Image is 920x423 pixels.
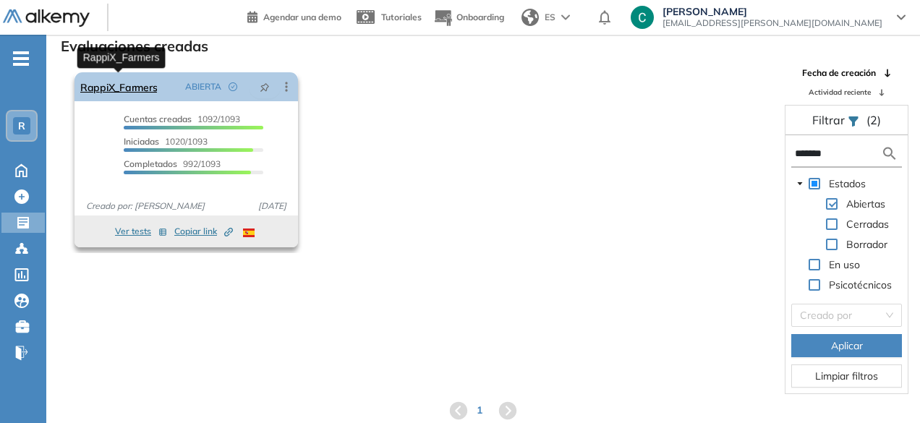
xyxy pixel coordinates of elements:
button: pushpin [249,75,281,98]
span: Creado por: [PERSON_NAME] [80,200,210,213]
a: Agendar una demo [247,7,341,25]
span: Fecha de creación [802,67,876,80]
span: 1092/1093 [124,114,240,124]
span: ABIERTA [185,80,221,93]
span: Tutoriales [381,12,422,22]
button: Onboarding [433,2,504,33]
span: ES [545,11,555,24]
span: 1020/1093 [124,136,208,147]
img: arrow [561,14,570,20]
span: pushpin [260,81,270,93]
span: Estados [829,177,866,190]
button: Copiar link [174,223,233,240]
img: world [521,9,539,26]
h3: Evaluaciones creadas [61,38,208,55]
span: Agendar una demo [263,12,341,22]
span: 992/1093 [124,158,221,169]
span: Estados [826,175,869,192]
span: Cerradas [843,215,892,233]
span: Borrador [843,236,890,253]
span: Limpiar filtros [815,368,878,384]
span: En uso [826,256,863,273]
span: [DATE] [252,200,292,213]
img: ESP [243,228,255,237]
span: R [18,120,25,132]
span: Cerradas [846,218,889,231]
img: Logo [3,9,90,27]
span: Abiertas [843,195,888,213]
button: Aplicar [791,334,902,357]
button: Limpiar filtros [791,364,902,388]
span: Psicotécnicos [826,276,895,294]
span: En uso [829,258,860,271]
span: Psicotécnicos [829,278,892,291]
span: [EMAIL_ADDRESS][PERSON_NAME][DOMAIN_NAME] [663,17,882,29]
span: [PERSON_NAME] [663,6,882,17]
span: 1 [477,403,482,418]
a: RappiX_Farmers [80,72,157,101]
img: search icon [881,145,898,163]
span: (2) [866,111,881,129]
span: Iniciadas [124,136,159,147]
button: Ver tests [115,223,167,240]
span: caret-down [796,180,804,187]
span: Copiar link [174,225,233,238]
span: Borrador [846,238,887,251]
span: check-circle [229,82,237,91]
span: Abiertas [846,197,885,210]
div: RappiX_Farmers [77,47,166,68]
span: Onboarding [456,12,504,22]
span: Actividad reciente [809,87,871,98]
span: Completados [124,158,177,169]
span: Filtrar [812,113,848,127]
span: Cuentas creadas [124,114,192,124]
i: - [13,57,29,60]
span: Aplicar [831,338,863,354]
